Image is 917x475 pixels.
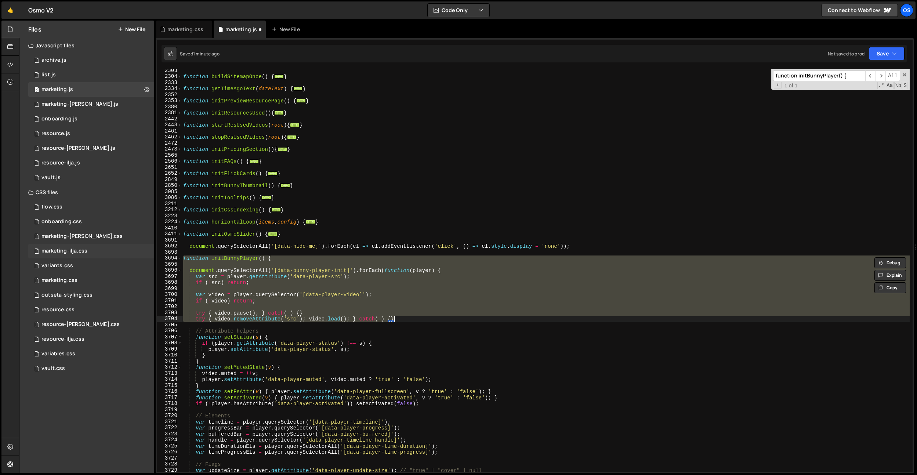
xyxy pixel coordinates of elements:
[157,358,182,365] div: 3711
[157,177,182,183] div: 2849
[157,425,182,431] div: 3722
[157,158,182,164] div: 2566
[41,248,87,254] div: marketing-ilja.css
[157,316,182,322] div: 3704
[28,6,54,15] div: Osmo V2
[249,159,259,163] span: ...
[157,195,182,201] div: 3086
[157,352,182,358] div: 3710
[28,273,154,288] div: 16596/45446.css
[41,204,62,210] div: flow.css
[28,112,154,126] div: 16596/48092.js
[885,70,900,81] span: Alt-Enter
[157,122,182,128] div: 2443
[157,364,182,370] div: 3712
[28,288,154,302] div: 16596/45156.css
[157,304,182,310] div: 3702
[774,82,782,89] span: Toggle Replace mode
[28,361,154,376] div: 16596/45153.css
[157,98,182,104] div: 2353
[306,220,315,224] span: ...
[157,461,182,467] div: 3728
[157,370,182,377] div: 3713
[41,292,93,298] div: outseta-styling.css
[28,347,154,361] div: 16596/45154.css
[28,97,154,112] div: 16596/45424.js
[41,116,77,122] div: onboarding.js
[900,4,913,17] div: Os
[41,101,118,108] div: marketing-[PERSON_NAME].js
[157,407,182,413] div: 3719
[157,419,182,425] div: 3721
[157,431,182,437] div: 3723
[157,395,182,401] div: 3717
[157,116,182,122] div: 2442
[157,261,182,268] div: 3695
[41,174,61,181] div: vault.js
[157,437,182,443] div: 3724
[41,262,73,269] div: variants.css
[157,73,182,80] div: 2304
[28,82,154,97] div: 16596/45422.js
[157,273,182,280] div: 3697
[157,207,182,213] div: 3212
[157,322,182,328] div: 3705
[157,443,182,449] div: 3725
[157,467,182,474] div: 3729
[874,257,906,268] button: Debug
[19,185,154,200] div: CSS files
[275,75,284,79] span: ...
[290,123,300,127] span: ...
[28,258,154,273] div: 16596/45511.css
[157,298,182,304] div: 3701
[157,146,182,152] div: 2473
[271,208,281,212] span: ...
[41,307,75,313] div: resource.css
[19,38,154,53] div: Javascript files
[41,145,115,152] div: resource-[PERSON_NAME].js
[428,4,489,17] button: Code Only
[28,53,154,68] div: 16596/46210.js
[157,286,182,292] div: 3699
[28,302,154,317] div: 16596/46199.css
[225,26,257,33] div: marketing.js
[157,340,182,346] div: 3708
[157,225,182,231] div: 3410
[41,86,73,93] div: marketing.js
[874,270,906,281] button: Explain
[35,87,39,93] span: 0
[262,196,271,200] span: ...
[157,92,182,98] div: 2352
[157,413,182,419] div: 3720
[157,388,182,395] div: 3716
[118,26,145,32] button: New File
[157,291,182,298] div: 3700
[275,111,284,115] span: ...
[28,141,154,156] div: 16596/46194.js
[157,213,182,219] div: 3223
[157,328,182,334] div: 3706
[157,237,182,243] div: 3691
[28,170,154,185] div: 16596/45133.js
[41,336,84,342] div: resource-ilja.css
[180,51,220,57] div: Saved
[877,82,885,89] span: RegExp Search
[41,72,56,78] div: list.js
[272,26,302,33] div: New File
[903,82,907,89] span: Search In Selection
[874,282,906,293] button: Copy
[287,135,297,139] span: ...
[28,244,154,258] div: 16596/47731.css
[28,68,154,82] div: 16596/45151.js
[157,219,182,225] div: 3224
[157,189,182,195] div: 3085
[157,279,182,286] div: 3698
[41,218,82,225] div: onboarding.css
[157,80,182,86] div: 2333
[41,57,66,64] div: archive.js
[28,200,154,214] div: 16596/47552.css
[157,243,182,249] div: 3692
[41,277,77,284] div: marketing.css
[28,25,41,33] h2: Files
[193,51,220,57] div: 1 minute ago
